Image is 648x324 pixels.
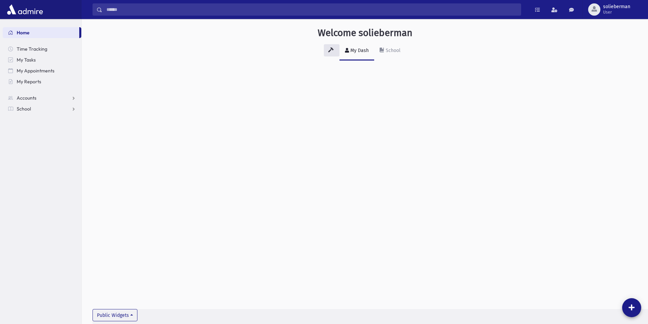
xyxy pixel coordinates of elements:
[318,27,412,39] h3: Welcome solieberman
[102,3,521,16] input: Search
[17,30,30,36] span: Home
[374,41,406,61] a: School
[93,309,137,321] button: Public Widgets
[3,103,81,114] a: School
[3,44,81,54] a: Time Tracking
[3,65,81,76] a: My Appointments
[3,76,81,87] a: My Reports
[603,10,630,15] span: User
[17,68,54,74] span: My Appointments
[3,27,79,38] a: Home
[384,48,400,53] div: School
[349,48,369,53] div: My Dash
[3,92,81,103] a: Accounts
[17,46,47,52] span: Time Tracking
[17,79,41,85] span: My Reports
[3,54,81,65] a: My Tasks
[17,95,36,101] span: Accounts
[339,41,374,61] a: My Dash
[17,106,31,112] span: School
[17,57,36,63] span: My Tasks
[603,4,630,10] span: solieberman
[5,3,45,16] img: AdmirePro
